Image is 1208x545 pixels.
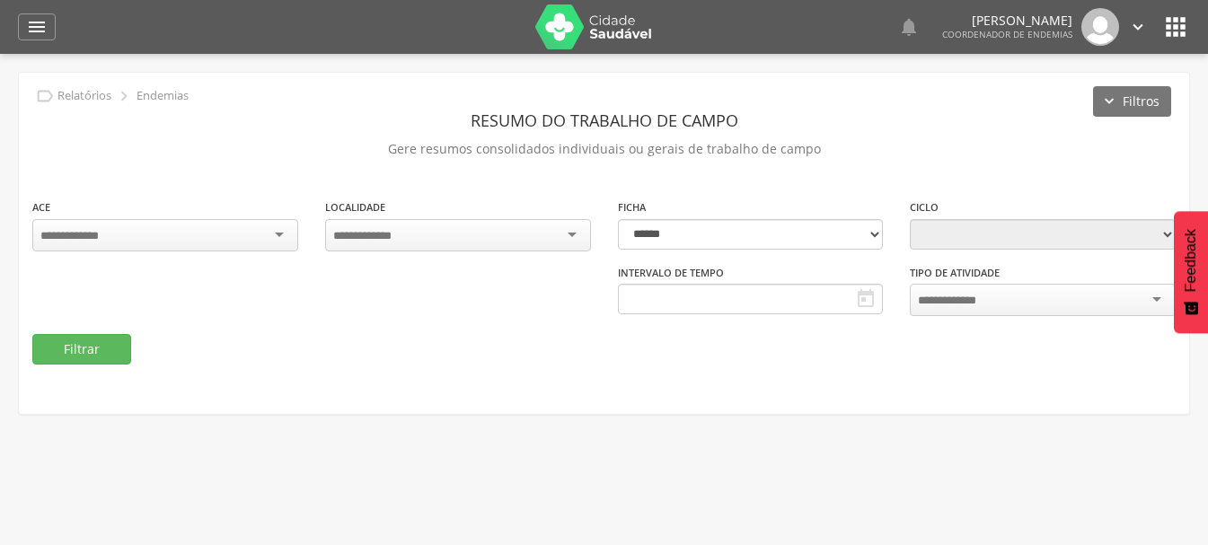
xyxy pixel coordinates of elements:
label: Ficha [618,200,646,215]
label: Tipo de Atividade [910,266,1000,280]
a:  [1128,8,1148,46]
a:  [898,8,920,46]
button: Feedback - Mostrar pesquisa [1174,211,1208,333]
i:  [1161,13,1190,41]
label: Localidade [325,200,385,215]
button: Filtros [1093,86,1171,117]
p: [PERSON_NAME] [942,14,1072,27]
i:  [35,86,55,106]
span: Coordenador de Endemias [942,28,1072,40]
i:  [855,288,877,310]
p: Relatórios [57,89,111,103]
p: Endemias [137,89,189,103]
button: Filtrar [32,334,131,365]
label: ACE [32,200,50,215]
p: Gere resumos consolidados individuais ou gerais de trabalho de campo [32,136,1176,162]
a:  [18,13,56,40]
i:  [26,16,48,38]
label: Ciclo [910,200,939,215]
span: Feedback [1183,229,1199,292]
i:  [898,16,920,38]
i:  [114,86,134,106]
label: Intervalo de Tempo [618,266,724,280]
header: Resumo do Trabalho de Campo [32,104,1176,136]
i:  [1128,17,1148,37]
